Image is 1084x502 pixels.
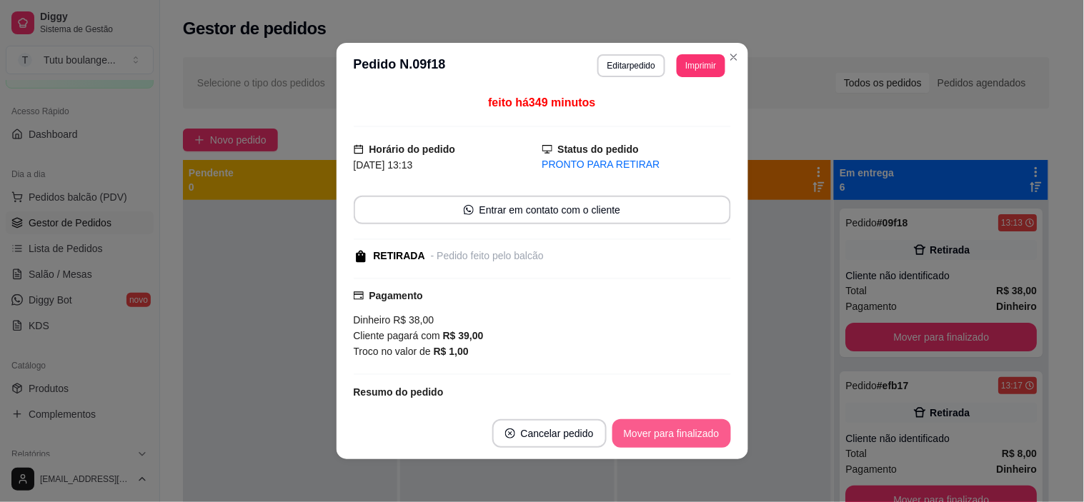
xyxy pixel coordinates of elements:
span: desktop [542,144,552,154]
button: Mover para finalizado [612,419,731,448]
span: Cliente pagará com [354,330,443,341]
button: Imprimir [677,54,725,77]
strong: Resumo do pedido [354,386,444,398]
span: Troco no valor de [354,346,434,357]
strong: Status do pedido [558,144,640,155]
div: PRONTO PARA RETIRAR [542,157,731,172]
div: - Pedido feito pelo balcão [431,249,544,263]
strong: R$ 39,00 [443,330,484,341]
span: calendar [354,144,364,154]
h3: Pedido N. 09f18 [354,54,446,77]
span: R$ 38,00 [391,314,434,326]
span: Dinheiro [354,314,391,326]
button: close-circleCancelar pedido [492,419,607,448]
div: RETIRADA [374,249,425,263]
strong: Horário do pedido [369,144,456,155]
span: close-circle [505,428,515,438]
span: credit-card [354,291,364,301]
button: Editarpedido [597,54,665,77]
span: feito há 349 minutos [488,96,595,109]
button: whats-appEntrar em contato com o cliente [354,196,731,224]
span: [DATE] 13:13 [354,159,413,171]
strong: R$ 1,00 [434,346,469,357]
strong: Pagamento [369,290,423,301]
span: whats-app [464,205,474,215]
button: Close [722,46,745,69]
